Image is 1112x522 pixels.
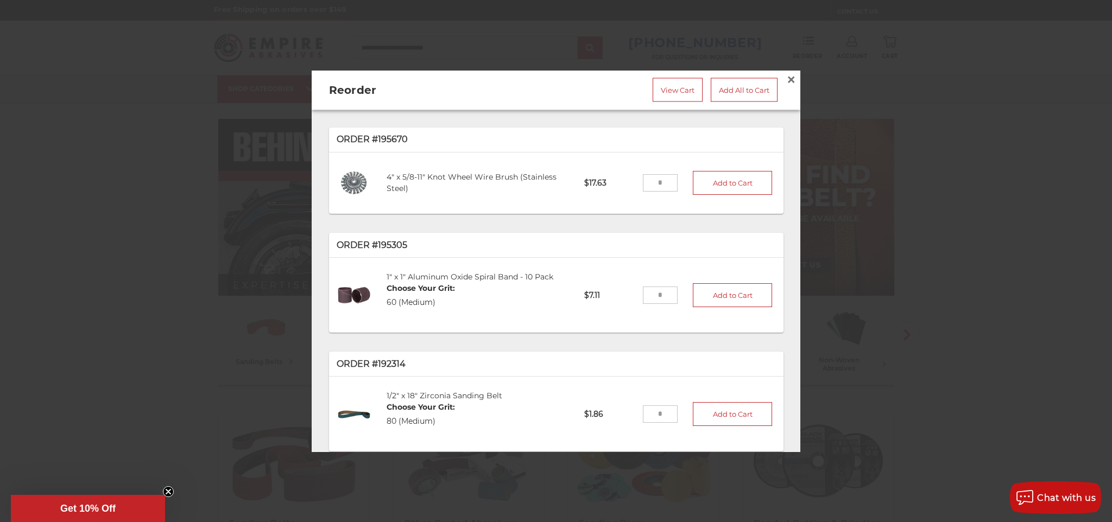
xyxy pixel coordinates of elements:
[387,282,455,294] dt: Choose Your Grit:
[163,486,174,497] button: Close teaser
[337,357,776,370] p: Order #192314
[387,401,455,412] dt: Choose Your Grit:
[337,396,372,431] img: 1/2
[387,172,557,193] a: 4" x 5/8-11" Knot Wheel Wire Brush (Stainless Steel)
[337,277,372,313] img: 1
[577,400,642,427] p: $1.86
[329,82,508,98] h2: Reorder
[337,238,776,251] p: Order #195305
[387,296,455,308] dd: 60 (Medium)
[782,71,800,88] a: Close
[653,78,703,102] a: View Cart
[1037,493,1096,503] span: Chat with us
[60,503,116,514] span: Get 10% Off
[693,402,772,426] button: Add to Cart
[337,133,776,146] p: Order #195670
[711,78,778,102] a: Add All to Cart
[577,282,642,308] p: $7.11
[786,69,796,90] span: ×
[387,415,455,426] dd: 80 (Medium)
[337,165,372,201] img: 4
[577,169,642,196] p: $17.63
[693,283,772,307] button: Add to Cart
[387,390,502,400] a: 1/2" x 18" Zirconia Sanding Belt
[1010,481,1101,514] button: Chat with us
[693,171,772,195] button: Add to Cart
[11,495,165,522] div: Get 10% OffClose teaser
[387,271,553,281] a: 1" x 1" Aluminum Oxide Spiral Band - 10 Pack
